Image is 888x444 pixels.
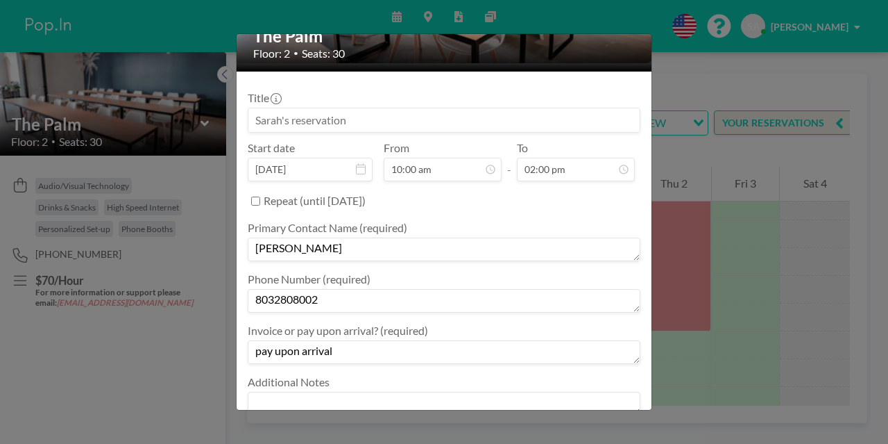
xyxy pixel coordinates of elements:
label: Invoice or pay upon arrival? (required) [248,324,428,338]
label: Primary Contact Name (required) [248,221,407,235]
label: Phone Number (required) [248,272,370,286]
span: - [507,146,511,176]
label: Start date [248,141,295,155]
label: Additional Notes [248,375,330,389]
label: From [384,141,409,155]
span: • [293,48,298,58]
input: Sarah's reservation [248,108,640,132]
span: Seats: 30 [302,47,345,60]
label: To [517,141,528,155]
label: Repeat (until [DATE]) [264,194,366,208]
label: Title [248,91,280,105]
span: Floor: 2 [253,47,290,60]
